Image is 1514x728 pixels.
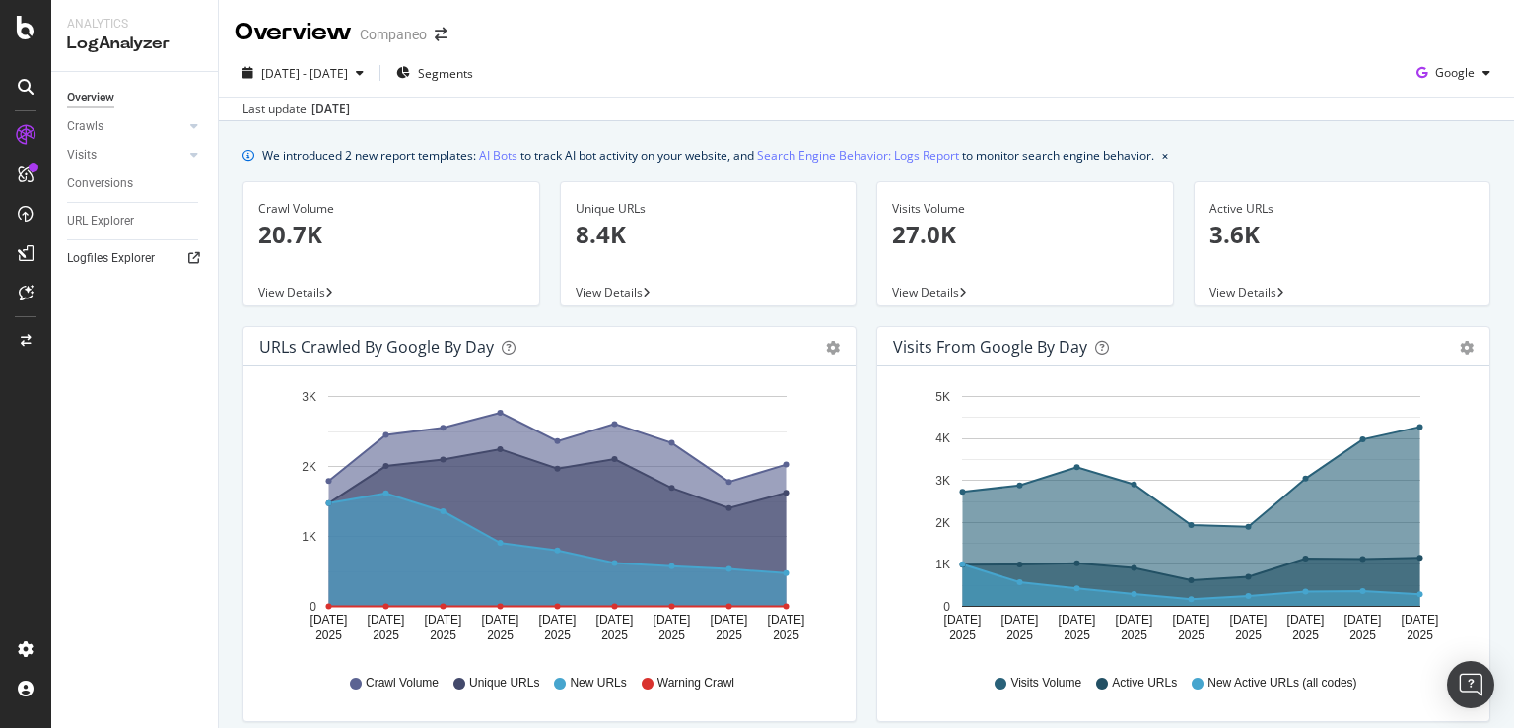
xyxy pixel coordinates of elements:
div: Logfiles Explorer [67,248,155,269]
span: View Details [892,284,959,300]
text: [DATE] [1001,613,1039,627]
text: 2025 [544,629,571,642]
p: 3.6K [1209,218,1476,251]
div: Visits [67,145,97,165]
div: Companeo [360,25,427,44]
span: View Details [1209,284,1276,300]
div: Overview [67,88,114,108]
text: 2025 [716,629,742,642]
span: Active URLs [1112,675,1177,692]
text: 2025 [1064,629,1090,642]
text: [DATE] [539,613,577,627]
text: 1K [302,530,316,544]
div: Unique URLs [576,200,842,218]
div: We introduced 2 new report templates: to track AI bot activity on your website, and to monitor se... [262,145,1154,165]
text: 2K [935,516,950,530]
text: 5K [935,390,950,404]
div: URL Explorer [67,211,134,232]
div: Visits Volume [892,200,1158,218]
div: Analytics [67,16,202,33]
a: URL Explorer [67,211,204,232]
text: [DATE] [1230,613,1268,627]
div: URLs Crawled by Google by day [259,337,494,357]
text: 3K [935,474,950,488]
text: 2025 [1292,629,1319,642]
text: 2025 [1349,629,1376,642]
a: Conversions [67,173,204,194]
text: [DATE] [1287,613,1325,627]
p: 8.4K [576,218,842,251]
text: 2025 [773,629,799,642]
text: [DATE] [482,613,519,627]
div: info banner [242,145,1490,165]
text: 2025 [1407,629,1433,642]
text: 2025 [487,629,514,642]
text: 2025 [658,629,685,642]
div: Visits from Google by day [893,337,1087,357]
text: [DATE] [596,613,634,627]
text: 2025 [315,629,342,642]
a: Visits [67,145,184,165]
text: [DATE] [654,613,691,627]
text: [DATE] [1059,613,1096,627]
div: Crawls [67,116,103,137]
div: Open Intercom Messenger [1447,661,1494,708]
span: New URLs [570,675,626,692]
text: 2025 [1006,629,1033,642]
span: View Details [258,284,325,300]
a: Crawls [67,116,184,137]
span: Google [1435,64,1475,81]
span: Segments [418,65,473,82]
text: [DATE] [1344,613,1382,627]
p: 20.7K [258,218,524,251]
text: [DATE] [768,613,805,627]
div: gear [826,341,840,355]
text: 4K [935,432,950,446]
span: View Details [576,284,643,300]
span: New Active URLs (all codes) [1207,675,1356,692]
a: Search Engine Behavior: Logs Report [757,145,959,165]
svg: A chart. [259,382,832,656]
text: [DATE] [425,613,462,627]
text: [DATE] [711,613,748,627]
div: Crawl Volume [258,200,524,218]
a: AI Bots [479,145,517,165]
button: [DATE] - [DATE] [235,57,372,89]
button: Google [1409,57,1498,89]
span: Visits Volume [1010,675,1081,692]
text: 2025 [1235,629,1262,642]
button: Segments [388,57,481,89]
span: Crawl Volume [366,675,439,692]
div: Active URLs [1209,200,1476,218]
text: [DATE] [944,613,982,627]
div: gear [1460,341,1474,355]
text: 2025 [1178,629,1204,642]
div: LogAnalyzer [67,33,202,55]
text: [DATE] [1116,613,1153,627]
text: 0 [943,600,950,614]
text: [DATE] [1402,613,1439,627]
text: 0 [310,600,316,614]
text: 3K [302,390,316,404]
div: Last update [242,100,350,118]
svg: A chart. [893,382,1466,656]
text: [DATE] [1173,613,1210,627]
text: 2025 [601,629,628,642]
a: Logfiles Explorer [67,248,204,269]
div: [DATE] [311,100,350,118]
text: [DATE] [368,613,405,627]
div: arrow-right-arrow-left [435,28,447,41]
text: 2025 [949,629,976,642]
a: Overview [67,88,204,108]
text: 2025 [1121,629,1147,642]
span: Warning Crawl [657,675,734,692]
text: 2025 [373,629,399,642]
text: 2K [302,460,316,474]
text: 1K [935,558,950,571]
text: 2025 [430,629,456,642]
text: [DATE] [310,613,348,627]
span: [DATE] - [DATE] [261,65,348,82]
div: Conversions [67,173,133,194]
